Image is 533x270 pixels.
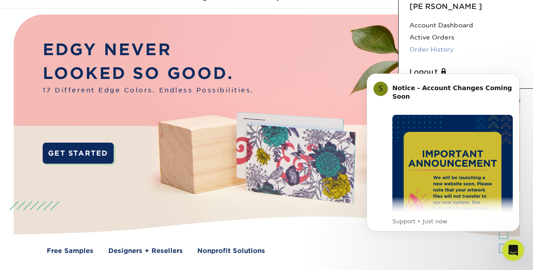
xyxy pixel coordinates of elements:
a: GET STARTED [43,143,114,164]
p: EDGY NEVER [43,38,254,61]
span: 17 Different Edge Colors. Endless Possibilities. [43,85,254,95]
iframe: Intercom notifications message [353,60,533,246]
p: LOOKED SO GOOD. [43,61,254,85]
iframe: Google Customer Reviews [2,243,76,267]
a: Designers + Resellers [108,246,183,255]
a: Active Orders [409,31,522,44]
iframe: Intercom live chat [502,240,524,261]
a: Order History [409,44,522,56]
span: [PERSON_NAME] [409,2,482,11]
a: Account Dashboard [409,19,522,31]
a: Nonprofit Solutions [197,246,265,255]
